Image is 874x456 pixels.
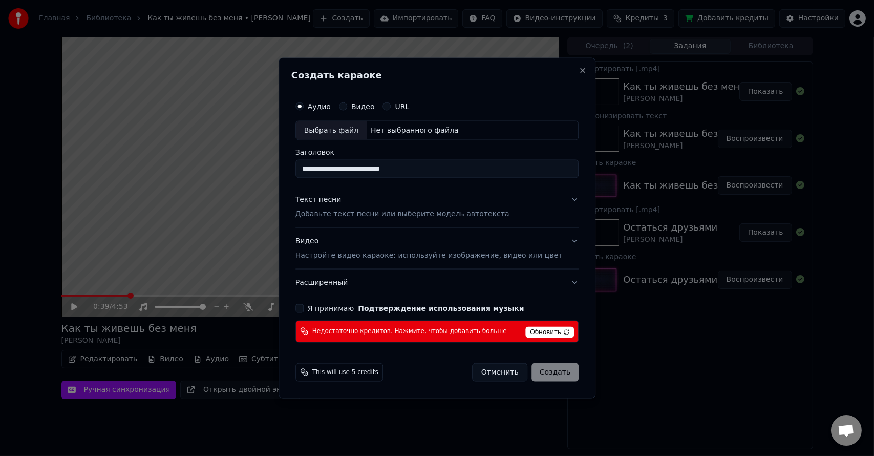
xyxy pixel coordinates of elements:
label: Аудио [308,103,331,110]
label: URL [395,103,410,110]
div: Текст песни [295,195,342,205]
button: Расширенный [295,269,579,296]
button: Я принимаю [358,304,524,312]
div: Нет выбранного файла [367,126,463,136]
button: Отменить [473,363,527,381]
label: Заголовок [295,149,579,156]
label: Я принимаю [308,304,524,312]
h2: Создать караоке [291,71,583,80]
span: Недостаточно кредитов. Нажмите, чтобы добавить больше [312,327,507,336]
div: Видео [295,236,562,261]
button: ВидеоНастройте видео караоке: используйте изображение, видео или цвет [295,228,579,269]
p: Добавьте текст песни или выберите модель автотекста [295,209,509,219]
button: Текст песниДобавьте текст песни или выберите модель автотекста [295,186,579,227]
div: Выбрать файл [296,121,367,140]
label: Видео [351,103,375,110]
span: This will use 5 credits [312,368,378,376]
p: Настройте видео караоке: используйте изображение, видео или цвет [295,250,562,260]
span: Обновить [525,326,574,338]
